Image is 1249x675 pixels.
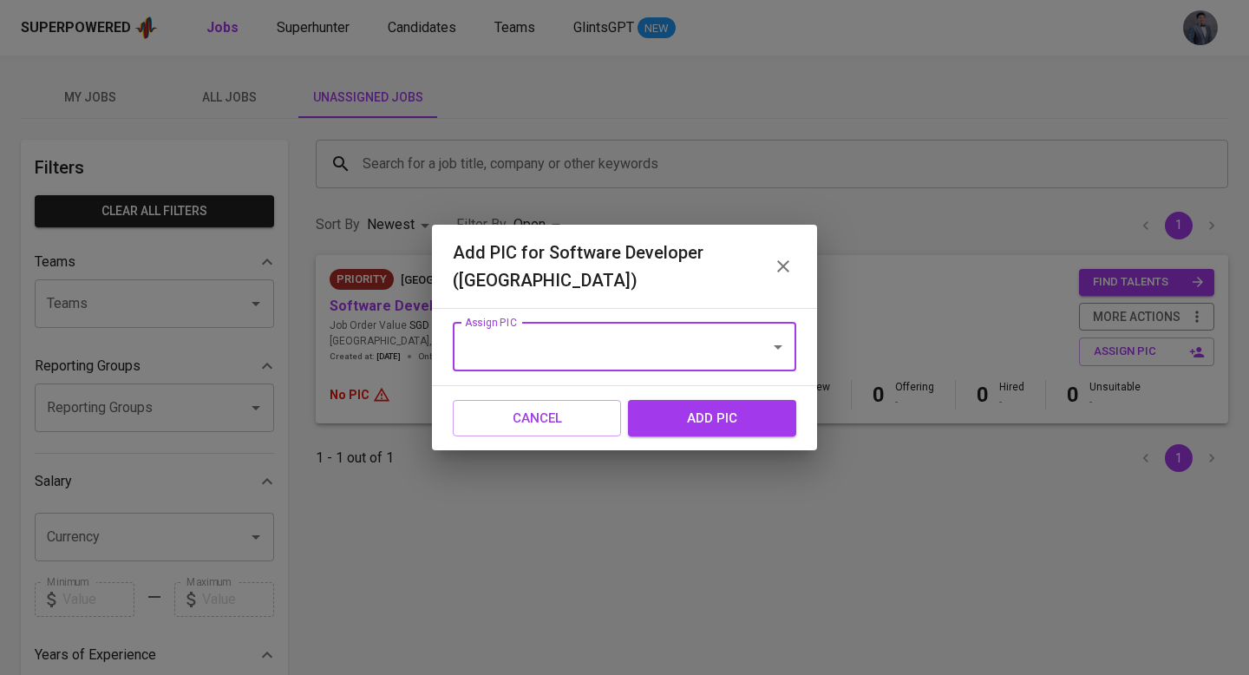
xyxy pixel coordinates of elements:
button: Open [766,335,790,359]
span: Cancel [472,407,602,429]
button: Cancel [453,400,621,436]
h6: Add PIC for Software Developer ([GEOGRAPHIC_DATA]) [453,239,756,294]
span: add pic [647,407,777,429]
button: add pic [628,400,796,436]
